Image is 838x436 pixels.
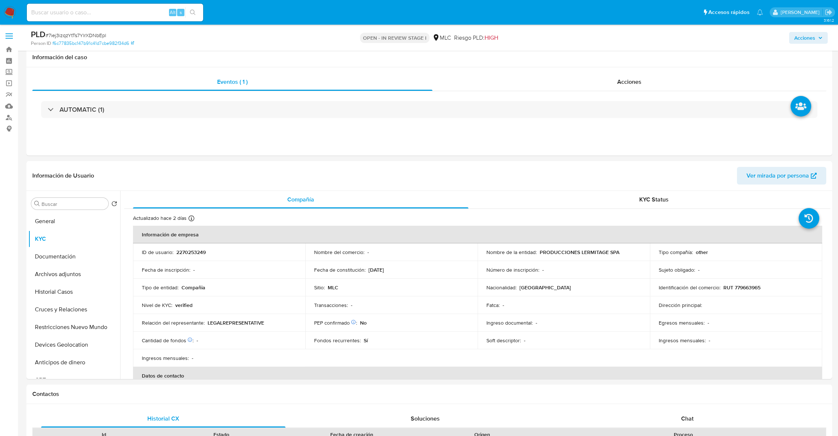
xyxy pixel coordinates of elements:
p: Ingresos mensuales : [659,337,706,344]
p: Sujeto obligado : [659,267,695,273]
p: Nivel de KYC : [142,302,172,308]
span: Ver mirada por persona [747,167,809,185]
p: LEGALREPRESENTATIVE [208,319,264,326]
p: Nombre de la entidad : [486,249,537,255]
button: Restricciones Nuevo Mundo [28,318,120,336]
span: Acciones [617,78,641,86]
p: - [367,249,369,255]
span: # 7iej3izqzYtTs7YlrXDNbEpl [46,32,106,39]
p: Nacionalidad : [486,284,517,291]
p: ID de usuario : [142,249,173,255]
b: PLD [31,28,46,40]
p: Nombre del comercio : [314,249,364,255]
span: HIGH [485,33,498,42]
p: Tipo compañía : [659,249,693,255]
span: Eventos ( 1 ) [217,78,248,86]
p: - [708,319,709,326]
button: Devices Geolocation [28,336,120,354]
p: Tipo de entidad : [142,284,179,291]
p: verified [175,302,193,308]
p: [DATE] [368,267,384,273]
button: Cruces y Relaciones [28,301,120,318]
p: 2270253249 [176,249,206,255]
button: CBT [28,371,120,389]
span: Historial CX [147,414,179,423]
p: Ingresos mensuales : [142,355,189,361]
p: Dirección principal : [659,302,702,308]
p: Transacciones : [314,302,348,308]
p: agustina.godoy@mercadolibre.com [781,9,822,16]
th: Información de empresa [133,226,822,243]
span: Riesgo PLD: [454,34,498,42]
p: MLC [328,284,338,291]
span: Chat [681,414,694,423]
button: Volver al orden por defecto [111,201,117,209]
span: Soluciones [411,414,440,423]
p: - [197,337,198,344]
p: Fondos recurrentes : [314,337,361,344]
p: Fatca : [486,302,500,308]
span: Accesos rápidos [708,8,749,16]
button: Archivos adjuntos [28,265,120,283]
input: Buscar [42,201,105,207]
p: other [696,249,708,255]
button: Acciones [789,32,828,44]
input: Buscar usuario o caso... [27,8,203,17]
p: - [351,302,352,308]
p: RUT 779663965 [723,284,760,291]
button: Ver mirada por persona [737,167,826,185]
h1: Información del caso [32,54,826,61]
p: Compañia [181,284,205,291]
p: PEP confirmado : [314,319,357,326]
p: [GEOGRAPHIC_DATA] [519,284,571,291]
p: Cantidad de fondos : [142,337,194,344]
th: Datos de contacto [133,367,822,385]
b: Person ID [31,40,51,47]
button: Documentación [28,248,120,265]
span: Acciones [794,32,815,44]
button: Historial Casos [28,283,120,301]
h1: Información de Usuario [32,172,94,179]
p: PRODUCCIONES LERMITAGE SPA [540,249,619,255]
p: - [524,337,525,344]
p: Egresos mensuales : [659,319,705,326]
p: - [503,302,504,308]
h3: AUTOMATIC (1) [60,106,104,114]
a: Notificaciones [757,9,763,15]
span: Alt [170,9,176,16]
p: Sitio : [314,284,325,291]
p: Soft descriptor : [486,337,521,344]
button: KYC [28,230,120,248]
p: Relación del representante : [142,319,205,326]
p: - [542,267,544,273]
p: No [360,319,367,326]
p: Sí [364,337,368,344]
a: Salir [825,8,832,16]
button: search-icon [185,7,200,18]
p: - [193,267,195,273]
p: Número de inscripción : [486,267,539,273]
button: General [28,212,120,230]
button: Buscar [34,201,40,207]
p: - [709,337,710,344]
p: - [192,355,193,361]
a: f6c77835bc147b91c41d7cbe982f34d6 [53,40,134,47]
button: Anticipos de dinero [28,354,120,371]
p: Fecha de inscripción : [142,267,190,273]
p: Fecha de constitución : [314,267,366,273]
h1: Contactos [32,390,826,398]
div: AUTOMATIC (1) [41,101,817,118]
p: Actualizado hace 2 días [133,215,187,222]
div: MLC [432,34,451,42]
p: - [536,319,537,326]
p: Ingreso documental : [486,319,533,326]
span: KYC Status [639,195,669,204]
p: Identificación del comercio : [659,284,720,291]
span: s [180,9,182,16]
p: - [698,267,699,273]
p: OPEN - IN REVIEW STAGE I [360,33,429,43]
span: Compañía [287,195,314,204]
